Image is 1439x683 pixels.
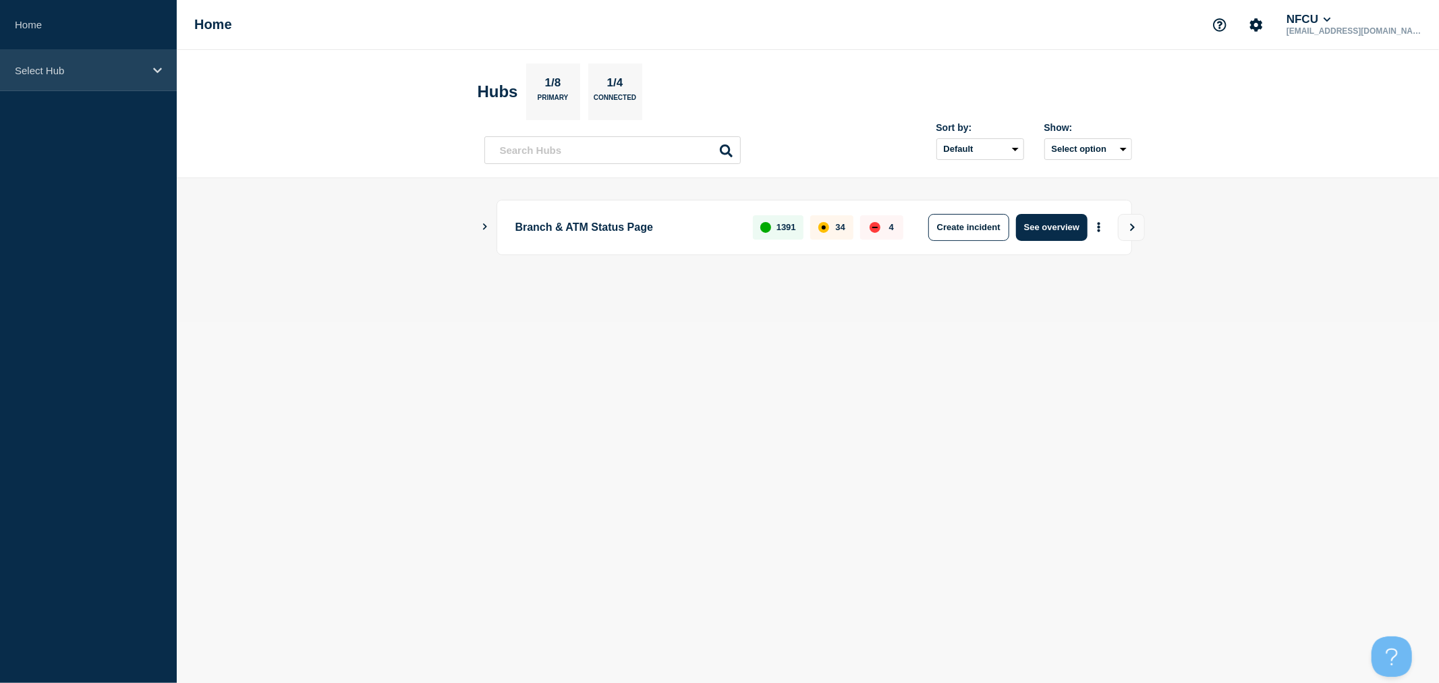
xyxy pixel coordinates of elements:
button: Select option [1044,138,1132,160]
p: 1/8 [540,76,566,94]
div: Show: [1044,122,1132,133]
p: Select Hub [15,65,144,76]
p: 1/4 [602,76,628,94]
button: See overview [1016,214,1088,241]
iframe: Help Scout Beacon - Open [1372,636,1412,677]
p: 4 [889,222,894,232]
p: 1391 [777,222,796,232]
button: More actions [1090,215,1108,240]
button: View [1118,214,1145,241]
p: 34 [835,222,845,232]
p: [EMAIL_ADDRESS][DOMAIN_NAME] [1284,26,1424,36]
h1: Home [194,17,232,32]
button: Create incident [928,214,1009,241]
button: Support [1206,11,1234,39]
button: Show Connected Hubs [482,222,488,232]
p: Branch & ATM Status Page [515,214,738,241]
select: Sort by [936,138,1024,160]
div: down [870,222,880,233]
input: Search Hubs [484,136,741,164]
div: up [760,222,771,233]
button: NFCU [1284,13,1334,26]
div: Sort by: [936,122,1024,133]
p: Connected [594,94,636,108]
h2: Hubs [478,82,518,101]
button: Account settings [1242,11,1270,39]
div: affected [818,222,829,233]
p: Primary [538,94,569,108]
